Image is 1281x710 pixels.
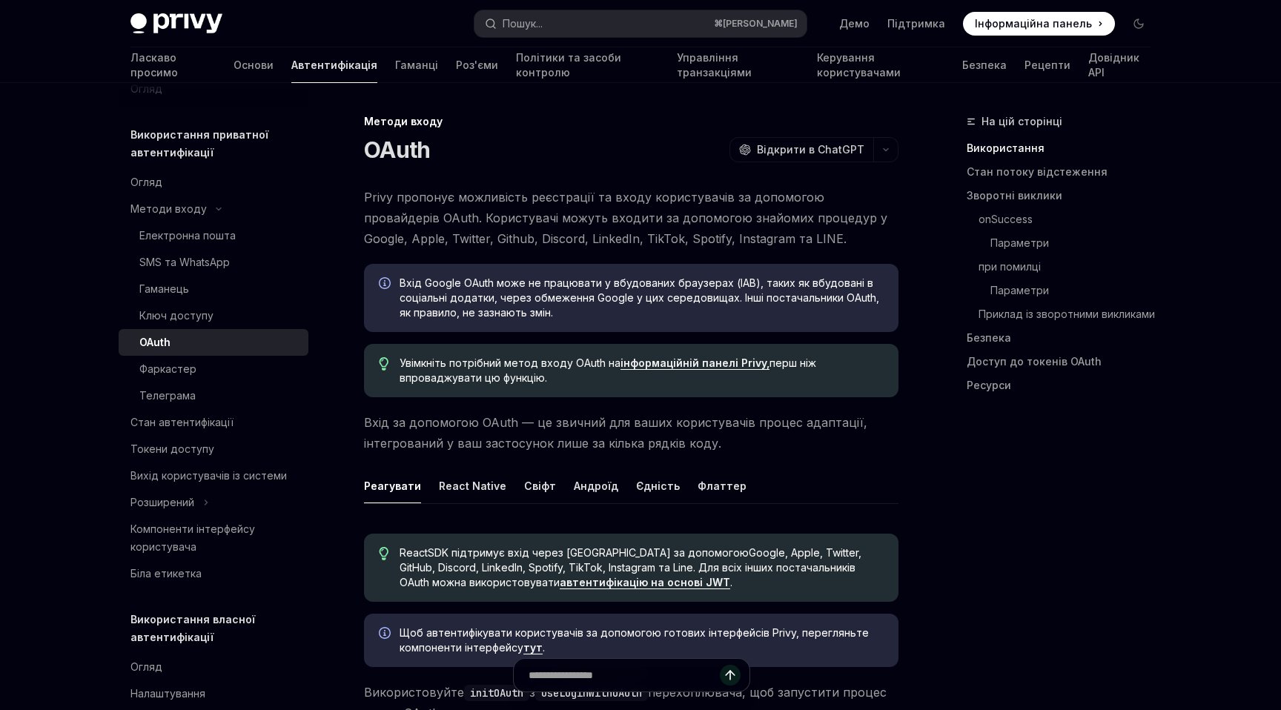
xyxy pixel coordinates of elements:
[962,47,1007,83] a: Безпека
[439,468,506,503] button: React Native
[757,143,864,156] font: Відкрити в ChatGPT
[139,389,196,402] font: Телеграма
[456,59,498,71] font: Роз'єми
[967,189,1062,202] font: Зворотні виклики
[967,165,1108,178] font: Стан потоку відстеження
[963,12,1115,36] a: Інформаційна панель
[1088,47,1151,83] a: Довідник API
[130,13,222,34] img: темний логотип
[130,176,162,188] font: Огляд
[130,469,287,482] font: Вихід користувачів із системи
[400,356,620,369] font: Увімкніть потрібний метод входу OAuth на
[620,356,769,369] font: інформаційній панелі Privy,
[967,379,1011,391] font: Ресурси
[364,190,887,246] font: Privy пропонує можливість реєстрації та входу користувачів за допомогою провайдерів OAuth. Корист...
[523,641,543,654] font: тут
[839,17,870,30] font: Демо
[967,136,1162,160] a: Використання
[574,468,618,503] button: Андроїд
[379,277,394,292] svg: Інформація
[636,468,680,503] button: Єдність
[379,357,389,371] svg: Чайові
[130,128,268,159] font: Використання приватної автентифікації
[560,576,730,589] a: автентифікацію на основі JWT
[698,480,747,492] font: Флаттер
[817,47,944,83] a: Керування користувачами
[982,115,1062,127] font: На цій сторінці
[119,436,308,462] a: Токени доступу
[1088,51,1139,79] font: Довідник API
[364,480,421,492] font: Реагувати
[524,468,556,503] button: Свіфт
[130,47,216,83] a: Ласкаво просимо
[139,256,230,268] font: SMS та WhatsApp
[291,47,377,83] a: Автентифікація
[130,567,202,580] font: Біла етикетка
[1025,59,1070,71] font: Рецепти
[967,374,1162,397] a: Ресурси
[119,356,308,382] a: Фаркастер
[574,480,618,492] font: Андроїд
[130,522,255,553] font: Компоненти інтерфейсу користувача
[749,546,785,559] font: Google
[130,496,194,508] font: Розширений
[400,626,869,654] font: Щоб автентифікувати користувачів за допомогою готових інтерфейсів Privy, перегляньте компоненти і...
[1127,12,1151,36] button: Увімкнути/вимкнути темний режим
[967,160,1162,184] a: Стан потоку відстеження
[395,47,438,83] a: Гаманці
[234,47,274,83] a: Основи
[130,687,205,700] font: Налаштування
[516,51,621,79] font: Політики та засоби контролю
[887,17,945,30] font: Підтримка
[990,279,1162,302] a: Параметри
[523,641,543,654] a: тут
[967,355,1102,368] font: Доступ до токенів OAuth
[887,16,945,31] a: Підтримка
[379,547,389,560] svg: Чайові
[967,142,1045,154] font: Використання
[234,59,274,71] font: Основи
[636,480,680,492] font: Єдність
[714,18,723,29] font: ⌘
[967,326,1162,350] a: Безпека
[139,362,196,375] font: Фаркастер
[1025,47,1070,83] a: Рецепти
[119,169,308,196] a: Огляд
[119,302,308,329] a: Ключ доступу
[962,59,1007,71] font: Безпека
[139,336,171,348] font: OAuth
[990,236,1049,249] font: Параметри
[364,136,430,163] font: OAuth
[698,468,747,503] button: Флаттер
[395,59,438,71] font: Гаманці
[119,462,308,489] a: Вихід користувачів із системи
[379,627,394,642] svg: Інформація
[119,222,308,249] a: Електронна пошта
[839,16,870,31] a: Демо
[979,302,1162,326] a: Приклад із зворотними викликами
[119,329,308,356] a: OAuth
[119,516,308,560] a: Компоненти інтерфейсу користувача
[620,356,769,370] a: інформаційній панелі Privy,
[967,331,1011,344] font: Безпека
[723,18,798,29] font: [PERSON_NAME]
[979,260,1041,273] font: при помилці
[130,202,207,215] font: Методи входу
[400,546,428,559] font: React
[130,660,162,673] font: Огляд
[439,480,506,492] font: React Native
[119,276,308,302] a: Гаманець
[291,59,377,71] font: Автентифікація
[817,51,901,79] font: Керування користувачами
[364,415,867,451] font: Вхід за допомогою OAuth — це звичний для ваших користувачів процес адаптації, інтегрований у ваш ...
[139,229,236,242] font: Електронна пошта
[119,409,308,436] a: Стан автентифікації
[730,576,732,588] font: .
[979,213,1033,225] font: onSuccess
[720,665,741,686] button: Надіслати повідомлення
[364,468,421,503] button: Реагувати
[967,184,1162,208] a: Зворотні виклики
[979,308,1155,320] font: Приклад із зворотними викликами
[130,442,214,455] font: Токени доступу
